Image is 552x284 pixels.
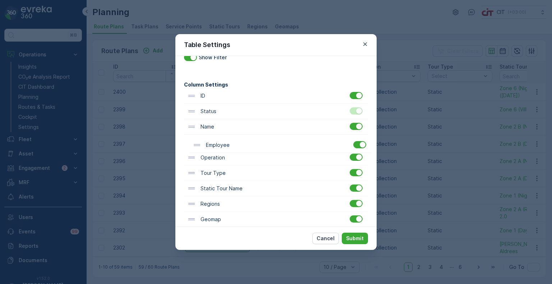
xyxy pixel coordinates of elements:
[342,233,368,244] button: Submit
[184,40,230,50] p: Table Settings
[184,81,368,88] h4: Column Settings
[312,233,339,244] button: Cancel
[346,235,364,242] p: Submit
[199,54,227,61] p: Show Filter
[317,235,335,242] p: Cancel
